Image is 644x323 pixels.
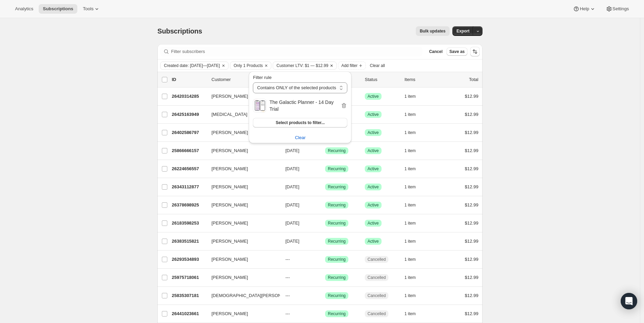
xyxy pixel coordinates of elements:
div: 26383515821[PERSON_NAME][DATE]SuccessRecurringSuccessActive1 item$12.99 [172,237,478,246]
span: [PERSON_NAME] [211,238,248,245]
span: Cancelled [368,275,386,280]
span: [PERSON_NAME] [211,129,248,136]
button: Tools [79,4,104,14]
button: Add filter [338,62,365,70]
span: Active [368,148,379,153]
span: [PERSON_NAME] [211,93,248,100]
span: [DATE] [285,220,299,226]
button: Subscriptions [39,4,77,14]
p: 26378698925 [172,202,206,208]
span: Recurring [328,220,346,226]
span: $12.99 [465,257,478,262]
span: [PERSON_NAME] [211,202,248,208]
span: Recurring [328,239,346,244]
button: 1 item [404,182,423,192]
span: $12.99 [465,130,478,135]
span: [PERSON_NAME] [211,220,248,227]
span: Active [368,239,379,244]
button: Bulk updates [416,26,450,36]
p: 26420314285 [172,93,206,100]
button: 1 item [404,128,423,137]
span: Export [456,28,469,34]
button: Cancel [426,48,445,56]
span: Created date: [DATE]—[DATE] [164,63,220,68]
span: Recurring [328,148,346,153]
button: [PERSON_NAME] [207,236,276,247]
button: 1 item [404,218,423,228]
span: --- [285,257,290,262]
span: $12.99 [465,94,478,99]
span: [DATE] [285,166,299,171]
button: [PERSON_NAME] [207,218,276,229]
span: Filter rule [253,75,271,80]
span: 1 item [404,94,416,99]
div: IDCustomerBilling DateTypeStatusItemsTotal [172,76,478,83]
span: Customer LTV: $1 — $12.99 [276,63,328,68]
span: [PERSON_NAME] [211,165,248,172]
span: $12.99 [465,112,478,117]
button: Clear [328,62,335,69]
p: ID [172,76,206,83]
button: 1 item [404,92,423,101]
button: Clear all [367,62,388,70]
div: Open Intercom Messenger [621,293,637,309]
span: Recurring [328,202,346,208]
span: Settings [613,6,629,12]
button: 1 item [404,110,423,119]
span: $12.99 [465,293,478,298]
button: [PERSON_NAME] [207,254,276,265]
h2: The Galactic Planner - 14 Day Trial [269,99,340,112]
span: 1 item [404,220,416,226]
button: Help [569,4,600,14]
button: [PERSON_NAME] [207,145,276,156]
span: [DATE] [285,148,299,153]
div: 26425163949[MEDICAL_DATA] [MEDICAL_DATA][DATE]SuccessRecurringSuccessActive1 item$12.99 [172,110,478,119]
span: --- [285,293,290,298]
span: 1 item [404,311,416,317]
button: [MEDICAL_DATA] [MEDICAL_DATA] [207,109,276,120]
span: --- [285,311,290,316]
div: 26378698925[PERSON_NAME][DATE]SuccessRecurringSuccessActive1 item$12.99 [172,200,478,210]
span: Cancelled [368,311,386,317]
button: [PERSON_NAME] [207,308,276,319]
span: [PERSON_NAME] [211,184,248,190]
button: Save as [447,48,467,56]
span: Active [368,112,379,117]
span: Help [580,6,589,12]
div: 26441023661[PERSON_NAME]---SuccessRecurringCancelled1 item$12.99 [172,309,478,319]
div: 26293534893[PERSON_NAME]---SuccessRecurringCancelled1 item$12.99 [172,255,478,264]
button: Clear subscription product filter [249,132,351,143]
span: Save as [449,49,465,54]
button: [PERSON_NAME] [207,272,276,283]
span: Recurring [328,275,346,280]
div: 26183598253[PERSON_NAME][DATE]SuccessRecurringSuccessActive1 item$12.99 [172,218,478,228]
div: 26420314285[PERSON_NAME][DATE]SuccessRecurringSuccessActive1 item$12.99 [172,92,478,101]
span: $12.99 [465,184,478,189]
span: [PERSON_NAME] [211,147,248,154]
span: Add filter [341,63,357,68]
span: Clear [295,134,306,141]
p: 26425163949 [172,111,206,118]
p: 26441023661 [172,310,206,317]
span: 1 item [404,184,416,190]
button: [PERSON_NAME] [207,200,276,211]
div: 25975718061[PERSON_NAME]---SuccessRecurringCancelled1 item$12.99 [172,273,478,282]
span: Subscriptions [157,27,202,35]
button: Created date: Jun 30, 2025—Jul 31, 2025 [160,62,220,69]
div: 26343112877[PERSON_NAME][DATE]SuccessRecurringSuccessActive1 item$12.99 [172,182,478,192]
span: Active [368,202,379,208]
p: 25835307181 [172,292,206,299]
button: Customer LTV: $1 — $12.99 [273,62,328,69]
button: 1 item [404,291,423,300]
button: Analytics [11,4,37,14]
span: Subscriptions [43,6,73,12]
button: 1 item [404,237,423,246]
span: Clear all [370,63,385,68]
span: Recurring [328,184,346,190]
div: 25835307181[DEMOGRAPHIC_DATA][PERSON_NAME]---SuccessRecurringCancelled1 item$12.99 [172,291,478,300]
button: [PERSON_NAME] [207,181,276,192]
button: Only 1 Products [230,62,263,69]
span: Analytics [15,6,33,12]
button: [PERSON_NAME] [207,91,276,102]
span: $12.99 [465,275,478,280]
